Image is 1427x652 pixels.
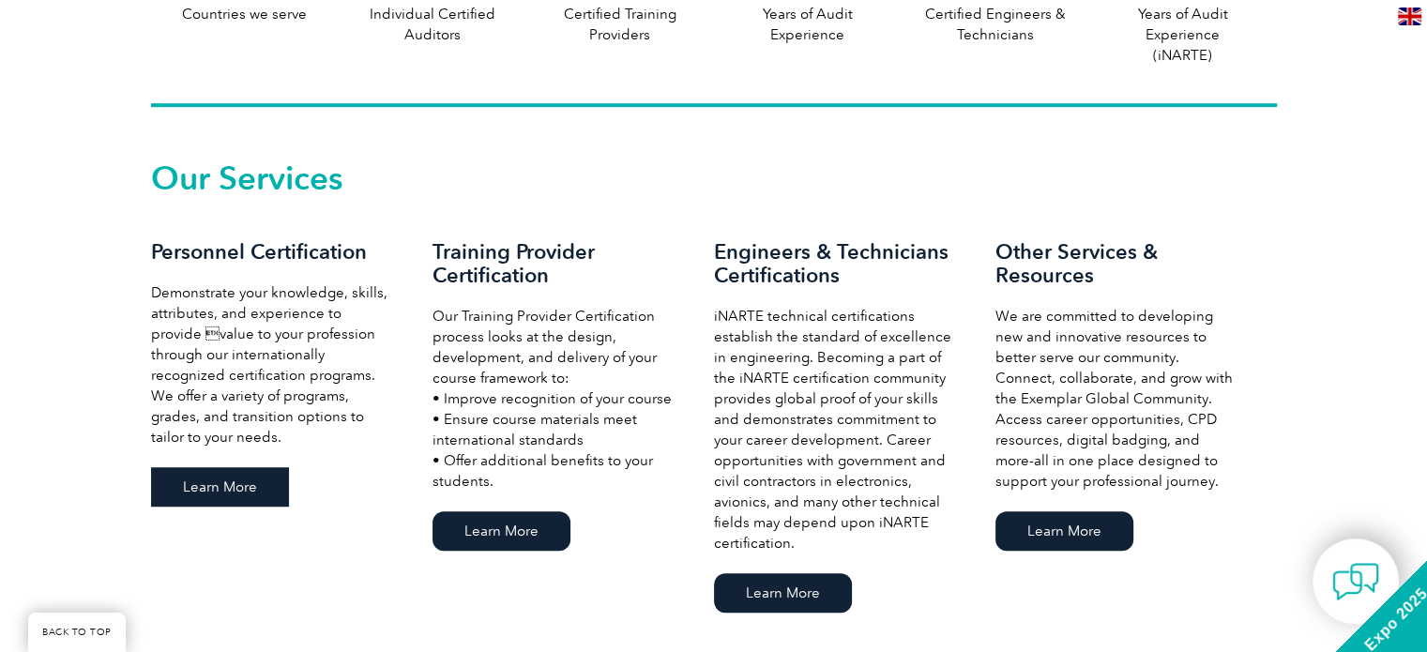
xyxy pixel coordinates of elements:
p: Years of Audit Experience (iNARTE) [1088,4,1276,66]
a: Learn More [433,511,570,551]
a: BACK TO TOP [28,613,126,652]
h3: Engineers & Technicians Certifications [714,240,958,287]
p: Countries we serve [151,4,339,24]
h2: Our Services [151,163,1277,193]
img: en [1398,8,1421,25]
h3: Training Provider Certification [433,240,676,287]
a: Learn More [995,511,1133,551]
p: Demonstrate your knowledge, skills, attributes, and experience to provide value to your professi... [151,282,395,447]
p: We are committed to developing new and innovative resources to better serve our community. Connec... [995,306,1239,492]
p: Individual Certified Auditors [338,4,525,45]
p: Our Training Provider Certification process looks at the design, development, and delivery of you... [433,306,676,492]
a: Learn More [151,467,289,507]
p: Certified Engineers & Technicians [901,4,1088,45]
p: Years of Audit Experience [713,4,901,45]
a: Learn More [714,573,852,613]
p: Certified Training Providers [525,4,713,45]
h3: Other Services & Resources [995,240,1239,287]
img: contact-chat.png [1332,558,1379,605]
h3: Personnel Certification [151,240,395,264]
p: iNARTE technical certifications establish the standard of excellence in engineering. Becoming a p... [714,306,958,553]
